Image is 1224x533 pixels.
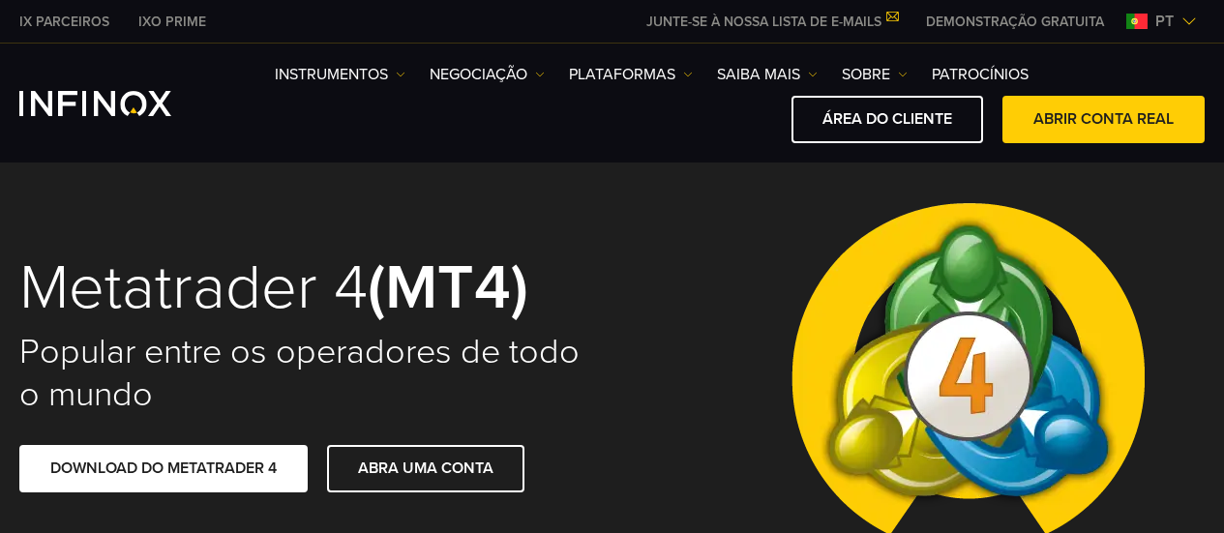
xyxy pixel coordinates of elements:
[1002,96,1205,143] a: ABRIR CONTA REAL
[842,63,908,86] a: SOBRE
[791,96,983,143] a: ÁREA DO CLIENTE
[19,331,588,416] h2: Popular entre os operadores de todo o mundo
[275,63,405,86] a: Instrumentos
[5,12,124,32] a: INFINOX
[569,63,693,86] a: PLATAFORMAS
[932,63,1029,86] a: Patrocínios
[327,445,524,492] a: ABRA UMA CONTA
[19,255,588,321] h1: Metatrader 4
[717,63,818,86] a: Saiba mais
[368,250,528,326] strong: (MT4)
[19,91,217,116] a: INFINOX Logo
[632,14,911,30] a: JUNTE-SE À NOSSA LISTA DE E-MAILS
[911,12,1119,32] a: INFINOX MENU
[19,445,308,492] a: DOWNLOAD DO METATRADER 4
[430,63,545,86] a: NEGOCIAÇÃO
[1148,10,1181,33] span: pt
[124,12,221,32] a: INFINOX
